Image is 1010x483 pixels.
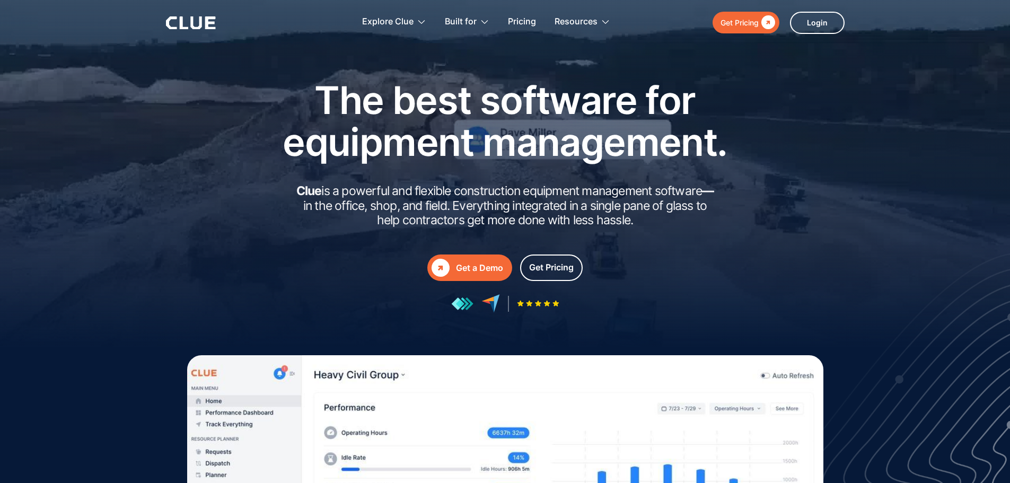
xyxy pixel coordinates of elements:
[481,294,500,313] img: reviews at capterra
[555,5,598,39] div: Resources
[517,300,559,307] img: Five-star rating icon
[427,254,512,281] a: Get a Demo
[555,5,610,39] div: Resources
[451,297,473,311] img: reviews at getapp
[432,259,450,277] div: 
[702,183,714,198] strong: —
[790,12,845,34] a: Login
[721,16,759,29] div: Get Pricing
[529,261,574,274] div: Get Pricing
[293,184,717,228] h2: is a powerful and flexible construction equipment management software in the office, shop, and fi...
[713,12,779,33] a: Get Pricing
[445,5,477,39] div: Built for
[362,5,414,39] div: Explore Clue
[362,5,426,39] div: Explore Clue
[296,183,322,198] strong: Clue
[508,5,536,39] a: Pricing
[759,16,775,29] div: 
[267,79,744,163] h1: The best software for equipment management.
[456,261,503,275] div: Get a Demo
[445,5,489,39] div: Built for
[520,254,583,281] a: Get Pricing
